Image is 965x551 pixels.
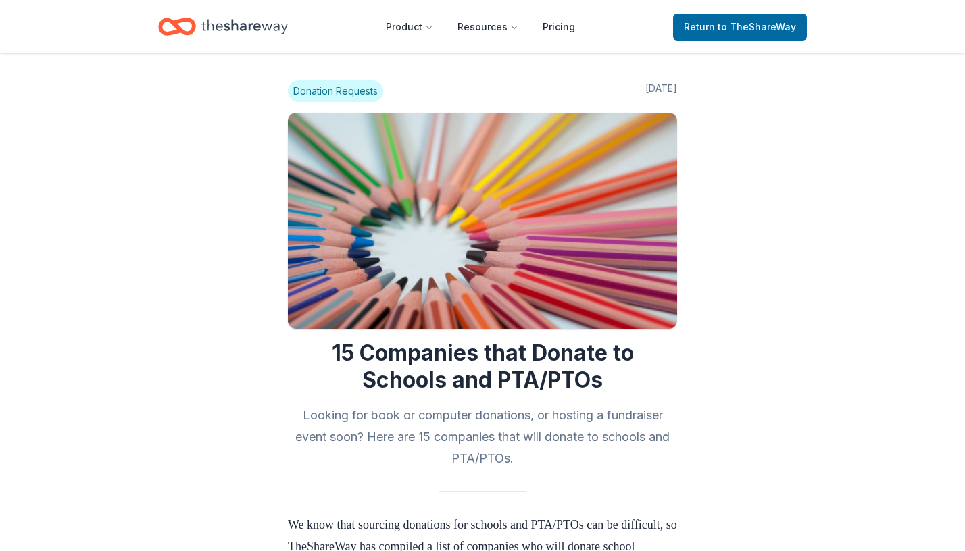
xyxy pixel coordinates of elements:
span: [DATE] [645,80,677,102]
span: to TheShareWay [718,21,796,32]
h1: 15 Companies that Donate to Schools and PTA/PTOs [288,340,677,394]
a: Pricing [532,14,586,41]
span: Donation Requests [288,80,383,102]
a: Home [158,11,288,43]
h2: Looking for book or computer donations, or hosting a fundraiser event soon? Here are 15 companies... [288,404,677,469]
span: Return [684,19,796,35]
button: Product [375,14,444,41]
a: Returnto TheShareWay [673,14,807,41]
nav: Main [375,11,586,43]
button: Resources [447,14,529,41]
img: Image for 15 Companies that Donate to Schools and PTA/PTOs [288,113,677,329]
